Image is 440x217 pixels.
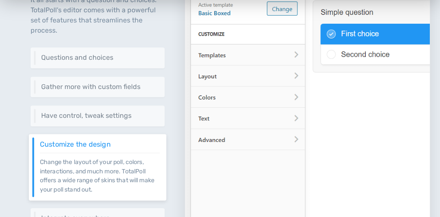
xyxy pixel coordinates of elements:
p: Add custom fields to gather more information about the voter. TotalPoll supports five field types... [41,90,158,91]
h6: Have control, tweak settings [41,112,158,120]
p: Add one or as many questions as you need. Furthermore, add all kinds of choices, including image,... [41,61,158,62]
h6: Customize the design [40,140,160,148]
h6: Questions and choices [41,54,158,61]
h6: Gather more with custom fields [41,83,158,91]
p: Change the layout of your poll, colors, interactions, and much more. TotalPoll offers a wide rang... [40,153,160,194]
